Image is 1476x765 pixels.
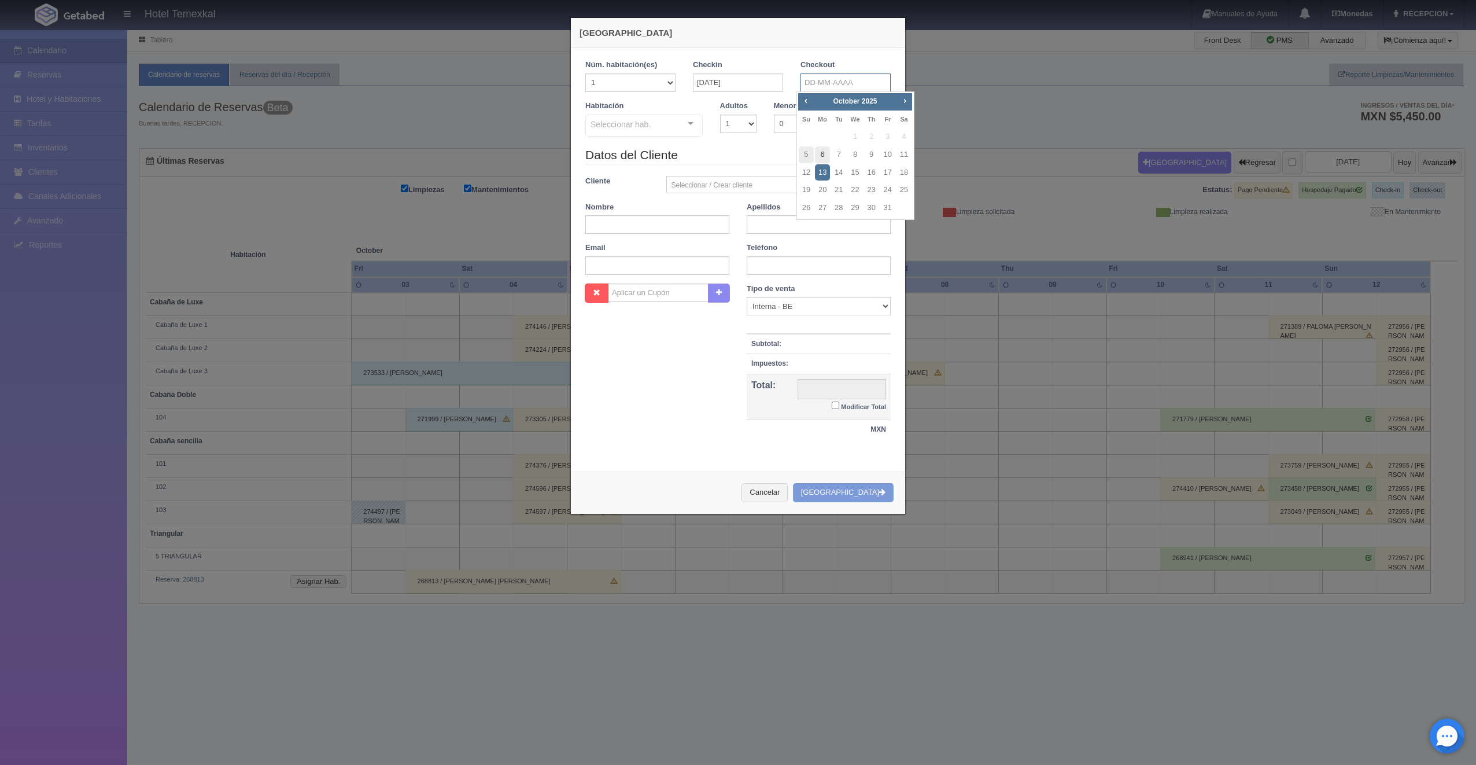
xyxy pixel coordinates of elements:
[896,182,912,198] a: 25
[747,374,793,420] th: Total:
[720,101,748,112] label: Adultos
[880,182,895,198] a: 24
[585,60,657,71] label: Núm. habitación(es)
[774,101,805,112] label: Menores
[585,242,606,253] label: Email
[799,164,814,181] a: 12
[800,73,891,92] input: DD-MM-AAAA
[832,402,839,409] input: Modificar Total
[831,146,846,163] a: 7
[693,60,722,71] label: Checkin
[835,116,842,123] span: Tuesday
[577,176,658,187] label: Cliente
[847,164,862,181] a: 15
[802,116,810,123] span: Sunday
[880,128,895,145] span: 3
[833,97,859,105] span: October
[831,182,846,198] a: 21
[666,176,891,193] a: Seleccionar / Crear cliente
[585,101,623,112] label: Habitación
[799,146,814,163] a: 5
[847,128,862,145] span: 1
[864,146,879,163] a: 9
[585,146,891,164] legend: Datos del Cliente
[884,116,891,123] span: Friday
[880,146,895,163] a: 10
[862,97,877,105] span: 2025
[900,116,907,123] span: Saturday
[847,146,862,163] a: 8
[799,200,814,216] a: 26
[841,403,886,410] small: Modificar Total
[870,425,886,433] strong: MXN
[864,164,879,181] a: 16
[800,60,835,71] label: Checkout
[818,116,827,123] span: Monday
[799,94,812,107] a: Prev
[864,200,879,216] a: 30
[580,27,896,39] h4: [GEOGRAPHIC_DATA]
[880,200,895,216] a: 31
[847,200,862,216] a: 29
[747,202,781,213] label: Apellidos
[608,284,709,302] input: Aplicar un Cupón
[747,334,793,354] th: Subtotal:
[815,146,830,163] a: 6
[868,116,875,123] span: Thursday
[900,96,909,105] span: Next
[815,164,830,181] a: 13
[896,146,912,163] a: 11
[864,182,879,198] a: 23
[815,182,830,198] a: 20
[847,182,862,198] a: 22
[799,182,814,198] a: 19
[591,117,651,130] span: Seleccionar hab.
[747,354,793,374] th: Impuestos:
[831,200,846,216] a: 28
[896,128,912,145] span: 4
[693,73,783,92] input: DD-MM-AAAA
[747,242,777,253] label: Teléfono
[585,202,614,213] label: Nombre
[896,164,912,181] a: 18
[850,116,859,123] span: Wednesday
[815,200,830,216] a: 27
[741,483,788,502] button: Cancelar
[747,284,795,295] label: Tipo de venta
[899,94,912,107] a: Next
[801,96,810,105] span: Prev
[864,128,879,145] span: 2
[671,176,876,194] span: Seleccionar / Crear cliente
[831,164,846,181] a: 14
[880,164,895,181] a: 17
